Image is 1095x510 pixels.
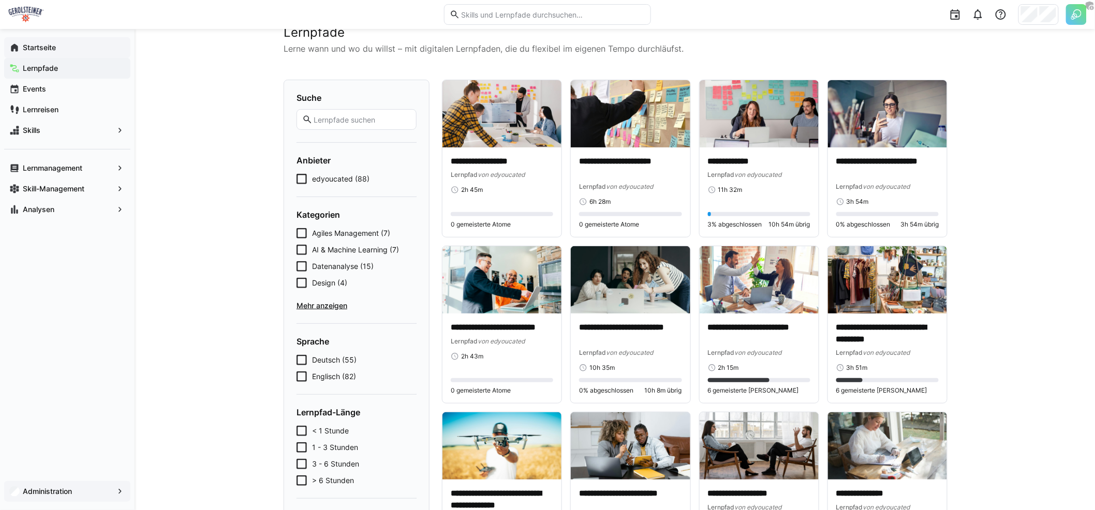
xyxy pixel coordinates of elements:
img: image [571,246,690,313]
img: image [571,412,690,479]
span: 10h 54m übrig [769,220,810,229]
span: 0 gemeisterte Atome [451,220,511,229]
input: Lernpfade suchen [313,115,411,124]
h4: Lernpfad-Länge [297,407,417,417]
span: 0 gemeisterte Atome [579,220,639,229]
img: image [700,80,819,147]
span: 3h 54m übrig [900,220,939,229]
span: Lernpfad [579,183,606,190]
span: AI & Machine Learning (7) [312,245,399,255]
span: 10h 8m übrig [645,386,682,395]
img: image [700,412,819,479]
p: Lerne wann und wo du willst – mit digitalen Lernpfaden, die du flexibel im eigenen Tempo durchläu... [284,42,946,55]
span: > 6 Stunden [312,475,354,486]
span: von edyoucated [606,183,653,190]
span: Datenanalyse (15) [312,261,374,272]
h2: Lernpfade [284,25,946,40]
span: 3h 54m [847,198,869,206]
span: 10h 35m [589,364,615,372]
img: image [442,80,561,147]
span: 2h 45m [461,186,483,194]
span: von edyoucated [735,349,782,356]
span: 2h 15m [718,364,739,372]
img: image [442,412,561,479]
span: von edyoucated [863,183,910,190]
h4: Kategorien [297,209,417,220]
span: 3h 51m [847,364,868,372]
span: Agiles Management (7) [312,228,390,238]
span: Lernpfad [708,349,735,356]
h4: Sprache [297,336,417,347]
img: image [442,246,561,313]
img: image [828,412,947,479]
span: Lernpfad [451,171,478,178]
span: 0 gemeisterte Atome [451,386,511,395]
img: image [828,80,947,147]
span: Mehr anzeigen [297,301,417,311]
span: edyoucated (88) [312,174,369,184]
span: 3% abgeschlossen [708,220,762,229]
span: Lernpfad [836,183,863,190]
span: von edyoucated [478,337,525,345]
span: von edyoucated [735,171,782,178]
span: Lernpfad [451,337,478,345]
span: Design (4) [312,278,347,288]
span: < 1 Stunde [312,426,349,436]
span: 0% abgeschlossen [836,220,891,229]
span: Lernpfad [708,171,735,178]
span: von edyoucated [478,171,525,178]
span: Lernpfad [836,349,863,356]
img: image [571,80,690,147]
span: 6 gemeisterte [PERSON_NAME] [708,386,799,395]
span: Lernpfad [579,349,606,356]
span: 6h 28m [589,198,611,206]
span: 2h 43m [461,352,483,361]
span: 0% abgeschlossen [579,386,633,395]
span: Deutsch (55) [312,355,357,365]
h4: Anbieter [297,155,417,166]
h4: Suche [297,93,417,103]
span: von edyoucated [863,349,910,356]
img: image [828,246,947,313]
img: image [700,246,819,313]
span: 1 - 3 Stunden [312,442,358,453]
span: 11h 32m [718,186,743,194]
span: 3 - 6 Stunden [312,459,359,469]
span: von edyoucated [606,349,653,356]
span: Englisch (82) [312,371,356,382]
input: Skills und Lernpfade durchsuchen… [460,10,645,19]
span: 6 gemeisterte [PERSON_NAME] [836,386,927,395]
